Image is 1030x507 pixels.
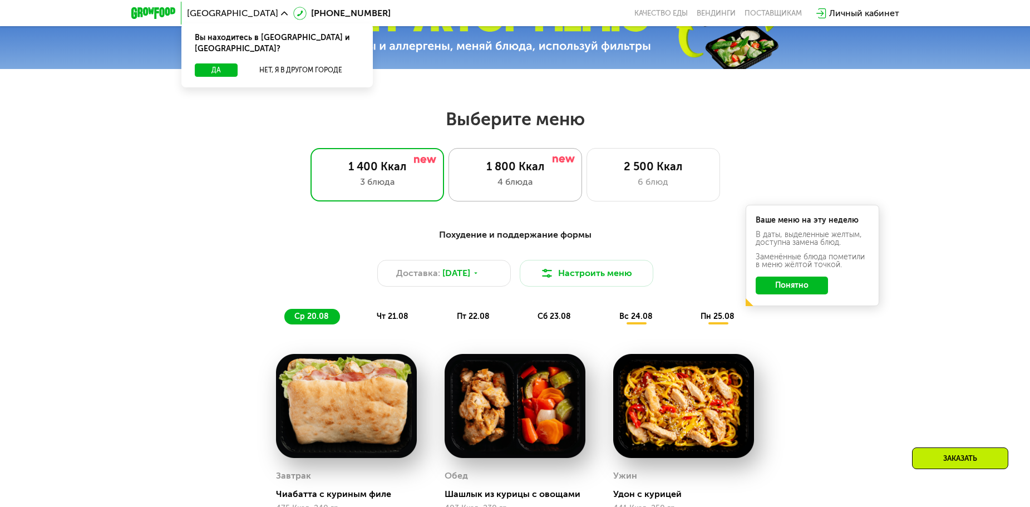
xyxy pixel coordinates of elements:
[613,489,763,500] div: Удон с курицей
[701,312,735,321] span: пн 25.08
[745,9,802,18] div: поставщикам
[322,160,432,173] div: 1 400 Ккал
[396,267,440,280] span: Доставка:
[829,7,899,20] div: Личный кабинет
[195,63,238,77] button: Да
[460,175,570,189] div: 4 блюда
[445,489,594,500] div: Шашлык из курицы с овощами
[276,489,426,500] div: Чиабатта с куриным филе
[598,175,708,189] div: 6 блюд
[276,467,311,484] div: Завтрак
[293,7,391,20] a: [PHONE_NUMBER]
[756,231,869,247] div: В даты, выделенные желтым, доступна замена блюд.
[457,312,490,321] span: пт 22.08
[181,23,373,63] div: Вы находитесь в [GEOGRAPHIC_DATA] и [GEOGRAPHIC_DATA]?
[460,160,570,173] div: 1 800 Ккал
[242,63,359,77] button: Нет, я в другом городе
[756,277,828,294] button: Понятно
[377,312,408,321] span: чт 21.08
[520,260,653,287] button: Настроить меню
[619,312,653,321] span: вс 24.08
[756,216,869,224] div: Ваше меню на эту неделю
[697,9,736,18] a: Вендинги
[445,467,468,484] div: Обед
[613,467,637,484] div: Ужин
[294,312,329,321] span: ср 20.08
[756,253,869,269] div: Заменённые блюда пометили в меню жёлтой точкой.
[912,447,1008,469] div: Заказать
[36,108,994,130] h2: Выберите меню
[634,9,688,18] a: Качество еды
[186,228,845,242] div: Похудение и поддержание формы
[187,9,278,18] span: [GEOGRAPHIC_DATA]
[538,312,571,321] span: сб 23.08
[442,267,470,280] span: [DATE]
[598,160,708,173] div: 2 500 Ккал
[322,175,432,189] div: 3 блюда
